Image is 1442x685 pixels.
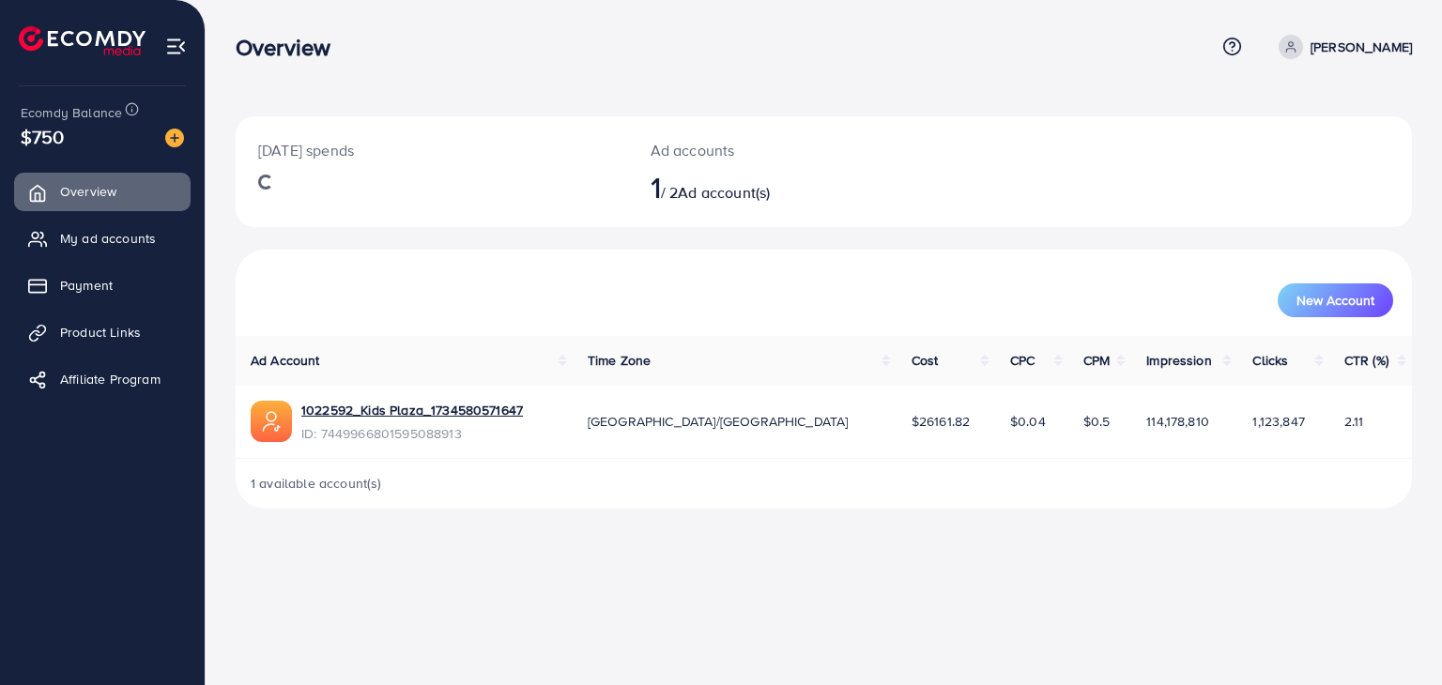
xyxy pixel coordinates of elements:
span: 114,178,810 [1146,412,1209,431]
span: Payment [60,276,113,295]
img: ic-ads-acc.e4c84228.svg [251,401,292,442]
p: [DATE] spends [258,139,606,161]
span: Ecomdy Balance [21,103,122,122]
h3: Overview [236,34,345,61]
span: Cost [912,351,939,370]
span: CPM [1083,351,1110,370]
img: image [165,129,184,147]
span: CTR (%) [1344,351,1388,370]
span: $750 [21,123,65,150]
span: CPC [1010,351,1035,370]
span: Product Links [60,323,141,342]
p: [PERSON_NAME] [1311,36,1412,58]
a: [PERSON_NAME] [1271,35,1412,59]
span: $0.5 [1083,412,1111,431]
a: My ad accounts [14,220,191,257]
span: Ad account(s) [678,182,770,203]
span: 1,123,847 [1252,412,1304,431]
span: My ad accounts [60,229,156,248]
span: $26161.82 [912,412,970,431]
span: $0.04 [1010,412,1046,431]
a: 1022592_Kids Plaza_1734580571647 [301,401,523,419]
img: menu [165,36,187,57]
p: Ad accounts [651,139,899,161]
span: Clicks [1252,351,1288,370]
h2: / 2 [651,169,899,205]
span: 1 [651,165,661,208]
a: Overview [14,173,191,210]
span: [GEOGRAPHIC_DATA]/[GEOGRAPHIC_DATA] [588,412,849,431]
span: New Account [1296,294,1374,307]
img: logo [19,26,146,55]
a: Payment [14,266,191,304]
button: New Account [1278,283,1393,317]
a: Product Links [14,313,191,351]
span: 1 available account(s) [251,474,382,493]
a: Affiliate Program [14,360,191,398]
span: Time Zone [588,351,651,370]
span: Ad Account [251,351,320,370]
span: 2.11 [1344,412,1364,431]
span: Overview [60,182,116,201]
span: ID: 7449966801595088913 [301,424,523,443]
span: Affiliate Program [60,370,161,388]
span: Impression [1146,351,1212,370]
